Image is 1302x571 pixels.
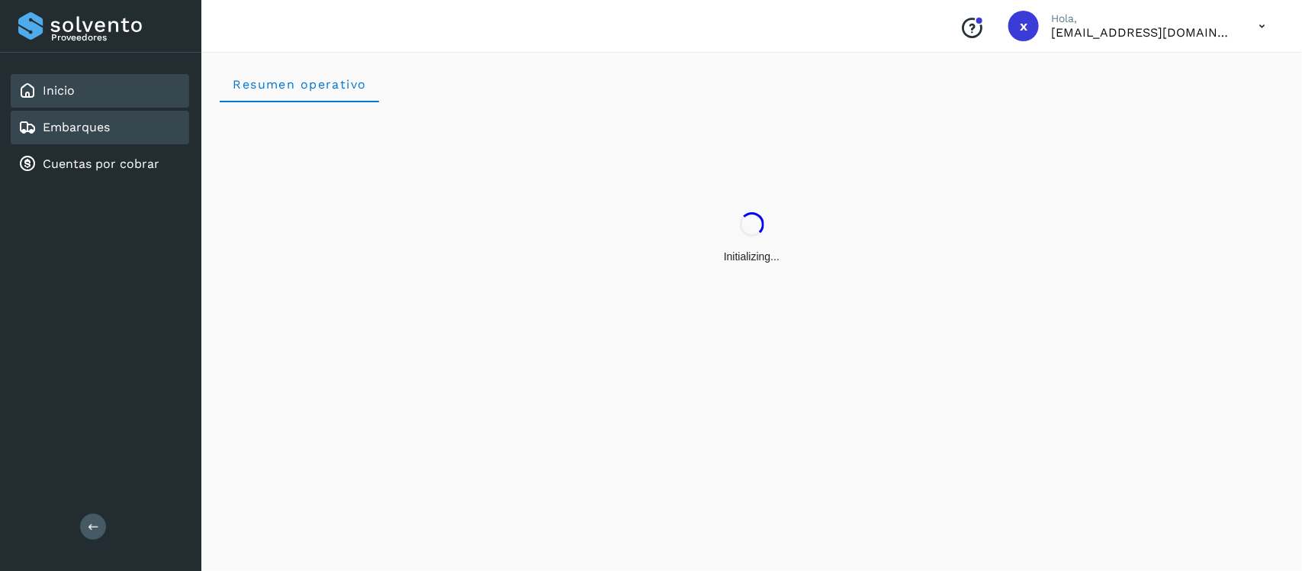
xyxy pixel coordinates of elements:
div: Embarques [11,111,189,144]
a: Embarques [43,120,110,134]
p: xmgm@transportesser.com.mx [1051,25,1234,40]
p: Hola, [1051,12,1234,25]
p: Proveedores [51,32,183,43]
span: Resumen operativo [232,77,367,92]
div: Cuentas por cobrar [11,147,189,181]
a: Cuentas por cobrar [43,156,159,171]
div: Inicio [11,74,189,108]
a: Inicio [43,83,75,98]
